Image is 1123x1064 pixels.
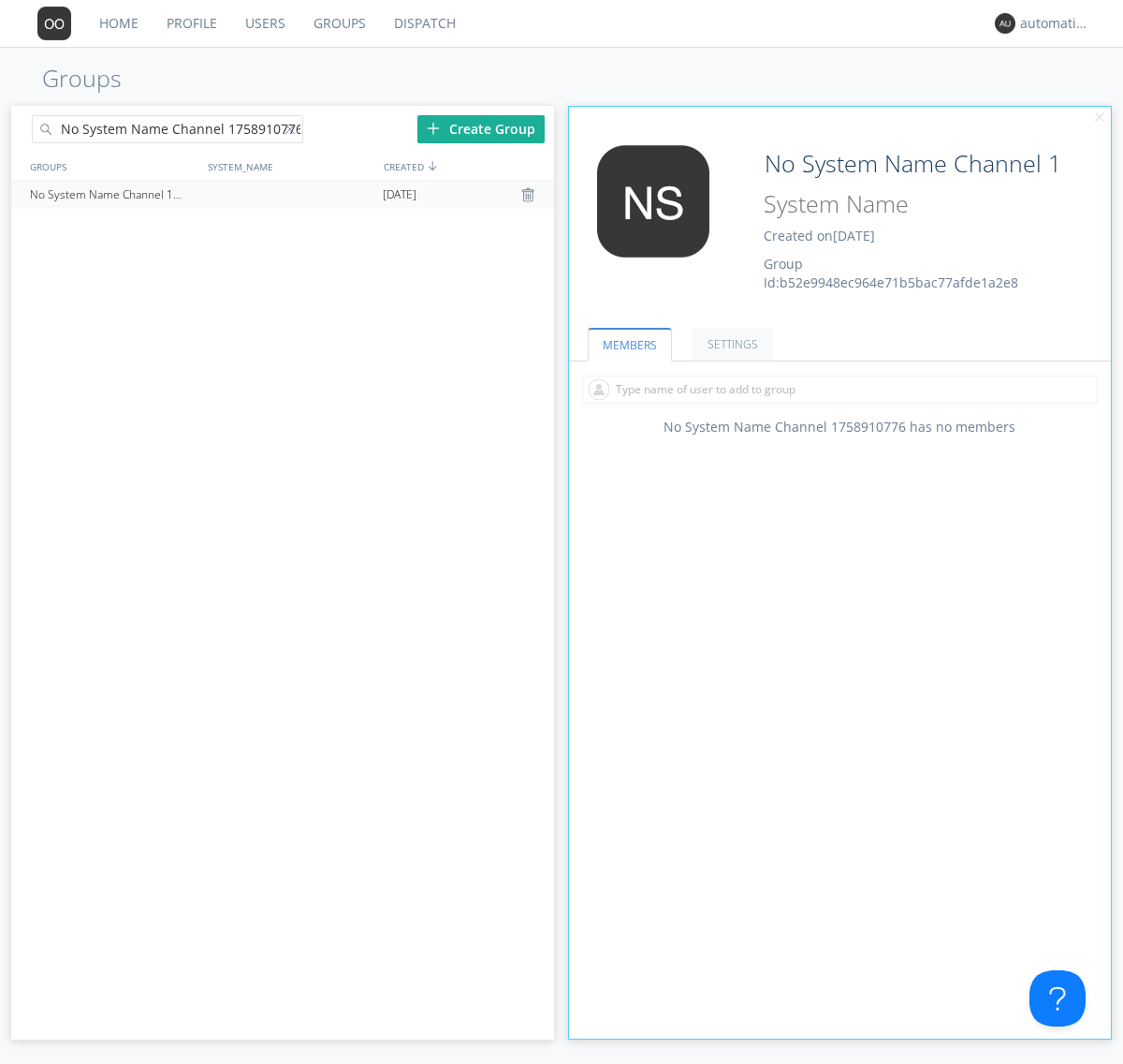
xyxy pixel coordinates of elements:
span: [DATE] [383,181,416,209]
img: 373638.png [583,145,723,258]
img: 373638.png [37,7,71,40]
div: CREATED [379,153,556,180]
div: GROUPS [25,153,198,180]
iframe: Toggle Customer Support [1029,970,1086,1027]
input: System Name [757,186,1059,222]
div: SYSTEM_NAME [203,153,379,180]
span: [DATE] [833,227,875,244]
a: SETTINGS [693,328,773,361]
div: automation+dispatcher0014 [1020,14,1090,33]
span: Group Id: b52e9948ec964e71b5bac77afde1a2e8 [764,255,1018,291]
img: plus.svg [427,122,440,135]
input: Type name of user to add to group [582,376,1098,404]
input: Search groups [32,115,303,143]
span: Created on [764,227,875,244]
img: cancel.svg [1093,111,1106,125]
input: Group Name [757,145,1059,183]
img: 373638.png [995,13,1015,34]
a: No System Name Channel 1758910776[DATE] [11,181,554,209]
a: MEMBERS [588,328,672,362]
div: Create Group [417,115,545,143]
div: No System Name Channel 1758910776 [25,181,200,209]
div: No System Name Channel 1758910776 has no members [569,418,1112,436]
